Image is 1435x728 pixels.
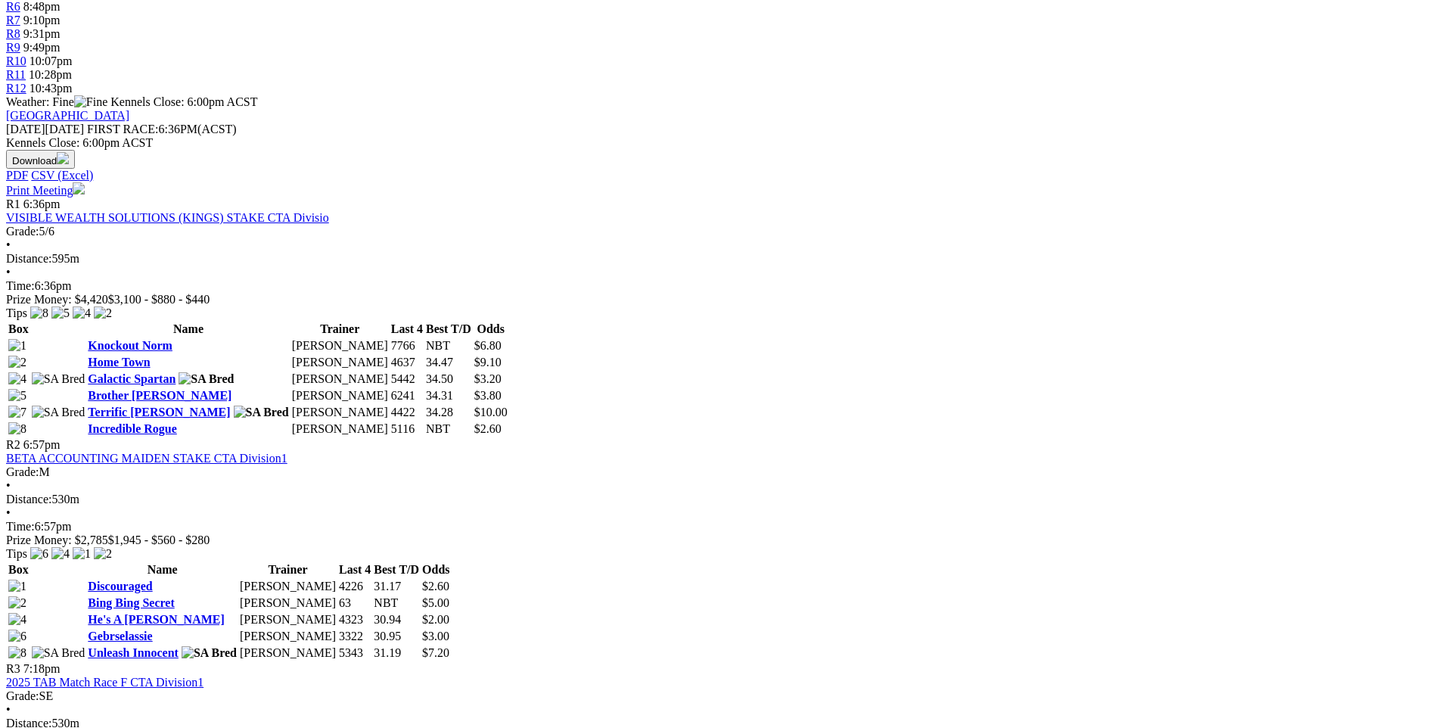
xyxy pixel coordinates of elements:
a: R8 [6,27,20,40]
span: Kennels Close: 6:00pm ACST [110,95,257,108]
a: R11 [6,68,26,81]
span: Distance: [6,252,51,265]
div: Download [6,169,1429,182]
a: [GEOGRAPHIC_DATA] [6,109,129,122]
img: 4 [51,547,70,561]
span: $2.60 [474,422,502,435]
td: [PERSON_NAME] [291,372,389,387]
td: 5116 [390,422,424,437]
div: 6:57pm [6,520,1429,534]
span: $10.00 [474,406,508,418]
span: [DATE] [6,123,45,135]
img: printer.svg [73,182,85,194]
a: Discouraged [88,580,152,593]
td: NBT [425,422,472,437]
td: 4323 [338,612,371,627]
th: Odds [474,322,508,337]
span: • [6,479,11,492]
img: SA Bred [182,646,237,660]
span: • [6,703,11,716]
span: R3 [6,662,20,675]
img: 8 [8,646,26,660]
span: R9 [6,41,20,54]
span: • [6,238,11,251]
td: NBT [373,596,420,611]
span: 7:18pm [23,662,61,675]
span: $3,100 - $880 - $440 [108,293,210,306]
img: 2 [8,596,26,610]
div: M [6,465,1429,479]
img: download.svg [57,152,69,164]
span: $7.20 [422,646,449,659]
div: Prize Money: $2,785 [6,534,1429,547]
a: Print Meeting [6,184,85,197]
span: R2 [6,438,20,451]
a: Gebrselassie [88,630,152,642]
a: Unleash Innocent [88,646,179,659]
img: 5 [51,306,70,320]
div: Prize Money: $4,420 [6,293,1429,306]
td: [PERSON_NAME] [291,388,389,403]
span: $9.10 [474,356,502,369]
div: 6:36pm [6,279,1429,293]
td: 63 [338,596,371,611]
td: [PERSON_NAME] [291,338,389,353]
td: 5442 [390,372,424,387]
a: PDF [6,169,28,182]
td: 5343 [338,646,371,661]
img: 7 [8,406,26,419]
td: 34.31 [425,388,472,403]
th: Trainer [291,322,389,337]
th: Odds [421,562,450,577]
img: SA Bred [32,646,85,660]
td: 3322 [338,629,371,644]
a: 2025 TAB Match Race F CTA Division1 [6,676,203,689]
td: 30.95 [373,629,420,644]
td: [PERSON_NAME] [291,422,389,437]
span: 10:07pm [30,54,73,67]
a: He's A [PERSON_NAME] [88,613,224,626]
a: Terrific [PERSON_NAME] [88,406,230,418]
td: 34.50 [425,372,472,387]
div: 5/6 [6,225,1429,238]
span: Distance: [6,493,51,506]
span: R1 [6,198,20,210]
th: Name [87,322,289,337]
a: Home Town [88,356,150,369]
a: Incredible Rogue [88,422,176,435]
span: Grade: [6,465,39,478]
span: $3.00 [422,630,449,642]
th: Name [87,562,238,577]
span: Tips [6,306,27,319]
span: $3.80 [474,389,502,402]
span: R10 [6,54,26,67]
span: $2.60 [422,580,449,593]
td: 6241 [390,388,424,403]
span: • [6,506,11,519]
td: 34.28 [425,405,472,420]
span: 6:57pm [23,438,61,451]
th: Best T/D [425,322,472,337]
td: 4637 [390,355,424,370]
th: Last 4 [338,562,371,577]
span: 9:10pm [23,14,61,26]
span: 10:28pm [29,68,72,81]
td: 7766 [390,338,424,353]
a: VISIBLE WEALTH SOLUTIONS (KINGS) STAKE CTA Divisio [6,211,329,224]
a: R7 [6,14,20,26]
span: Tips [6,547,27,560]
div: SE [6,689,1429,703]
img: 4 [8,372,26,386]
td: 31.19 [373,646,420,661]
span: $6.80 [474,339,502,352]
a: Brother [PERSON_NAME] [88,389,231,402]
td: [PERSON_NAME] [239,646,337,661]
a: BETA ACCOUNTING MAIDEN STAKE CTA Division1 [6,452,287,465]
span: 10:43pm [30,82,73,95]
td: 30.94 [373,612,420,627]
td: [PERSON_NAME] [291,405,389,420]
td: 4226 [338,579,371,594]
th: Best T/D [373,562,420,577]
span: $1,945 - $560 - $280 [108,534,210,546]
